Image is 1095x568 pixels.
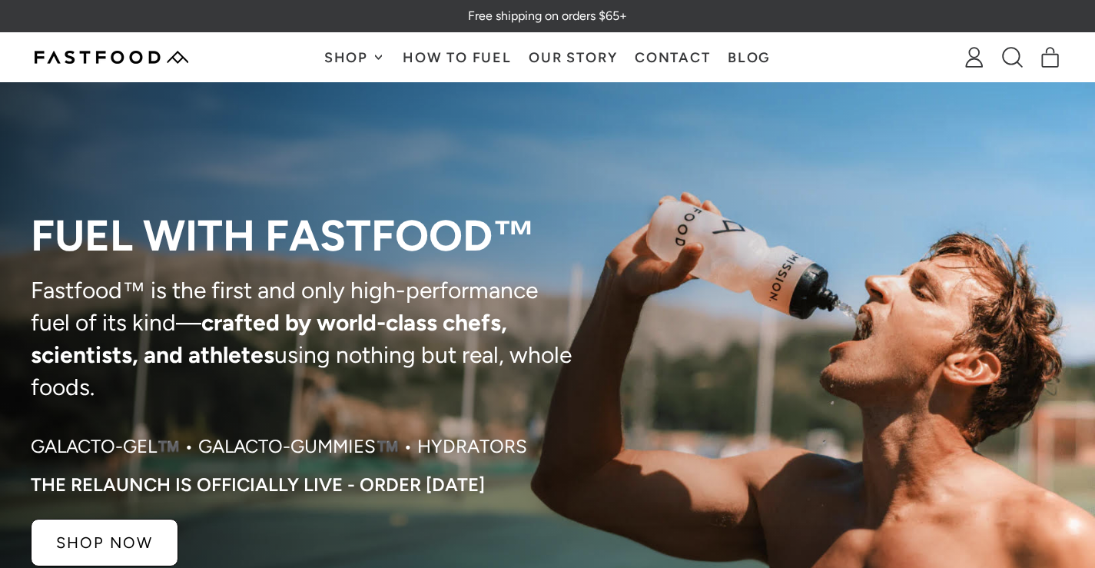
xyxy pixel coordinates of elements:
a: Blog [719,33,780,81]
p: Galacto-Gel™️ • Galacto-Gummies™️ • Hydrators [31,434,527,459]
a: Our Story [520,33,626,81]
a: How To Fuel [394,33,520,81]
button: Shop [315,33,393,81]
img: Fastfood [35,51,188,64]
p: Fuel with Fastfood™ [31,213,580,259]
span: Shop [324,51,372,65]
a: Contact [626,33,719,81]
strong: crafted by world-class chefs, scientists, and athletes [31,308,507,369]
a: SHOP NOW [31,519,178,566]
p: The RELAUNCH IS OFFICIALLY LIVE - ORDER [DATE] [31,474,485,496]
p: SHOP NOW [56,535,153,550]
p: Fastfood™ is the first and only high-performance fuel of its kind— using nothing but real, whole ... [31,274,580,404]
